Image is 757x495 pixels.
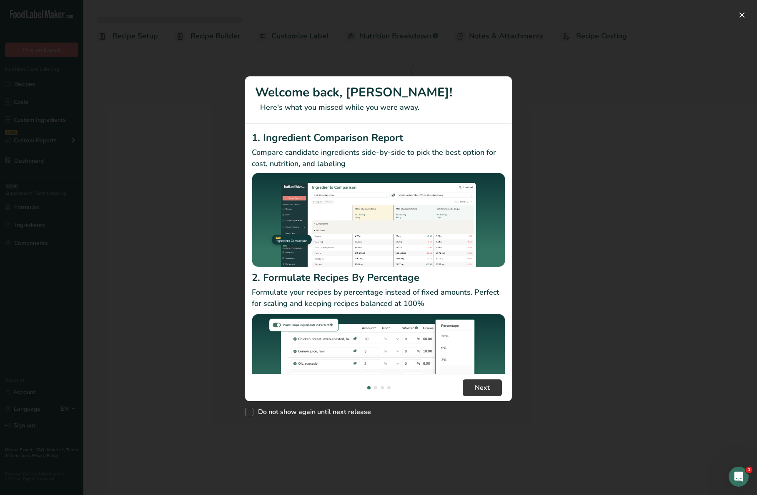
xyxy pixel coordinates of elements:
p: Here's what you missed while you were away. [255,102,502,113]
button: Next [463,379,502,396]
h2: 2. Formulate Recipes By Percentage [252,270,505,285]
p: Compare candidate ingredients side-by-side to pick the best option for cost, nutrition, and labeling [252,147,505,169]
h2: 1. Ingredient Comparison Report [252,130,505,145]
span: Next [475,383,490,393]
span: Do not show again until next release [253,408,371,416]
img: Ingredient Comparison Report [252,173,505,268]
iframe: Intercom live chat [729,467,749,487]
h1: Welcome back, [PERSON_NAME]! [255,83,502,102]
img: Formulate Recipes By Percentage [252,313,505,413]
p: Formulate your recipes by percentage instead of fixed amounts. Perfect for scaling and keeping re... [252,287,505,309]
span: 1 [746,467,752,473]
